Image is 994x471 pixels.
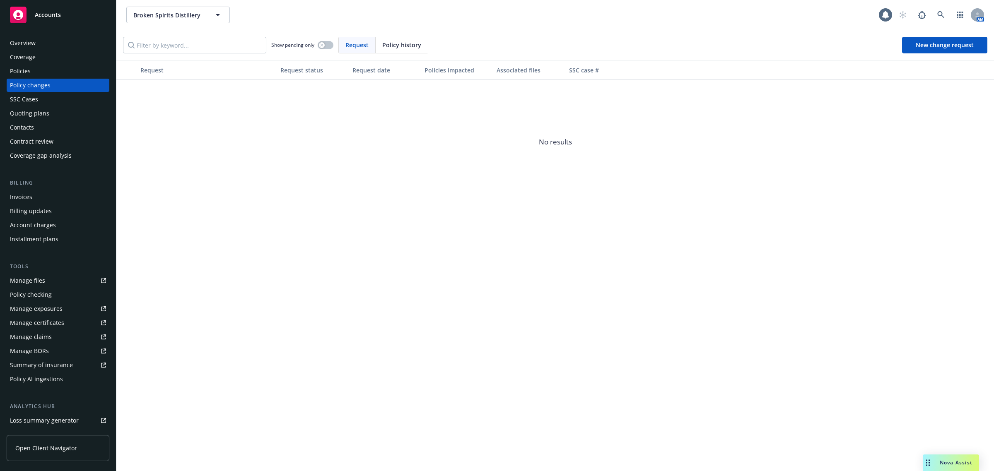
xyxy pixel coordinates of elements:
[933,7,949,23] a: Search
[345,41,369,49] span: Request
[952,7,968,23] a: Switch app
[10,121,34,134] div: Contacts
[352,66,418,74] div: Request date
[7,65,109,78] a: Policies
[10,149,72,162] div: Coverage gap analysis
[10,135,53,148] div: Contract review
[895,7,911,23] a: Start snowing
[7,179,109,187] div: Billing
[914,7,930,23] a: Report a Bug
[7,219,109,232] a: Account charges
[7,344,109,358] a: Manage BORs
[7,3,109,26] a: Accounts
[7,190,109,204] a: Invoices
[493,60,565,80] button: Associated files
[7,79,109,92] a: Policy changes
[7,107,109,120] a: Quoting plans
[7,414,109,427] a: Loss summary generator
[902,37,987,53] a: New change request
[923,454,979,471] button: Nova Assist
[7,372,109,386] a: Policy AI ingestions
[137,60,277,80] button: Request
[7,233,109,246] a: Installment plans
[10,36,36,50] div: Overview
[116,80,994,204] span: No results
[10,330,52,344] div: Manage claims
[277,60,349,80] button: Request status
[7,262,109,271] div: Tools
[7,135,109,148] a: Contract review
[7,204,109,218] a: Billing updates
[10,93,38,106] div: SSC Cases
[7,402,109,411] div: Analytics hub
[123,37,266,53] input: Filter by keyword...
[10,233,58,246] div: Installment plans
[126,7,230,23] button: Broken Spirits Distillery
[10,302,63,315] div: Manage exposures
[7,121,109,134] a: Contacts
[7,36,109,50] a: Overview
[10,219,56,232] div: Account charges
[7,274,109,287] a: Manage files
[271,41,314,48] span: Show pending only
[10,414,79,427] div: Loss summary generator
[15,444,77,452] span: Open Client Navigator
[7,149,109,162] a: Coverage gap analysis
[421,60,493,80] button: Policies impacted
[382,41,421,49] span: Policy history
[10,316,64,329] div: Manage certificates
[497,66,562,74] div: Associated files
[425,66,490,74] div: Policies impacted
[280,66,346,74] div: Request status
[10,79,51,92] div: Policy changes
[10,288,52,301] div: Policy checking
[7,50,109,64] a: Coverage
[10,274,45,287] div: Manage files
[7,330,109,344] a: Manage claims
[10,204,52,218] div: Billing updates
[10,372,63,386] div: Policy AI ingestions
[923,454,933,471] div: Drag to move
[7,316,109,329] a: Manage certificates
[10,358,73,372] div: Summary of insurance
[7,358,109,372] a: Summary of insurance
[916,41,974,49] span: New change request
[10,50,36,64] div: Coverage
[10,344,49,358] div: Manage BORs
[35,12,61,18] span: Accounts
[133,11,205,19] span: Broken Spirits Distillery
[10,190,32,204] div: Invoices
[349,60,421,80] button: Request date
[940,459,972,466] span: Nova Assist
[140,66,274,74] div: Request
[7,288,109,301] a: Policy checking
[10,65,31,78] div: Policies
[566,60,630,80] button: SSC case #
[7,302,109,315] a: Manage exposures
[10,107,49,120] div: Quoting plans
[569,66,626,74] div: SSC case #
[7,93,109,106] a: SSC Cases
